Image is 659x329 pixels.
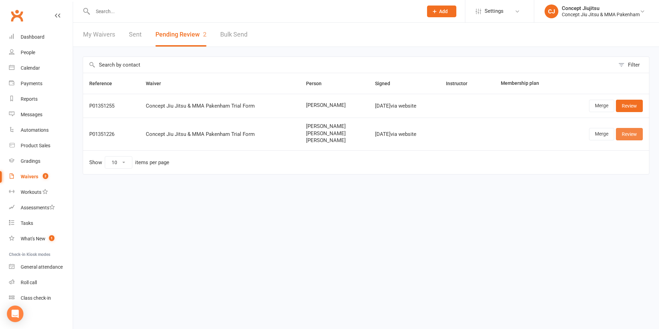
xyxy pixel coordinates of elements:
[9,169,73,185] a: Waivers 2
[9,290,73,306] a: Class kiosk mode
[9,76,73,91] a: Payments
[21,220,33,226] div: Tasks
[21,280,37,285] div: Roll call
[89,131,133,137] div: P01351226
[9,138,73,153] a: Product Sales
[21,205,55,210] div: Assessments
[9,122,73,138] a: Automations
[306,138,363,143] span: [PERSON_NAME]
[9,107,73,122] a: Messages
[306,79,329,88] button: Person
[306,81,329,86] span: Person
[89,156,169,169] div: Show
[21,65,40,71] div: Calendar
[427,6,456,17] button: Add
[306,102,363,108] span: [PERSON_NAME]
[43,173,48,179] span: 2
[21,143,50,148] div: Product Sales
[9,153,73,169] a: Gradings
[21,34,44,40] div: Dashboard
[91,7,418,16] input: Search...
[49,235,54,241] span: 1
[9,200,73,216] a: Assessments
[562,11,640,18] div: Concept Jiu Jitsu & MMA Pakenham
[21,174,38,179] div: Waivers
[375,79,398,88] button: Signed
[21,189,41,195] div: Workouts
[89,103,133,109] div: P01351255
[21,112,42,117] div: Messages
[9,216,73,231] a: Tasks
[9,231,73,247] a: What's New1
[616,100,643,112] a: Review
[203,31,206,38] span: 2
[485,3,504,19] span: Settings
[628,61,640,69] div: Filter
[83,23,115,47] a: My Waivers
[589,100,614,112] a: Merge
[439,9,448,14] span: Add
[83,57,615,73] input: Search by contact
[375,131,434,137] div: [DATE] via website
[446,79,475,88] button: Instructor
[21,158,40,164] div: Gradings
[129,23,142,47] a: Sent
[21,236,45,241] div: What's New
[146,131,294,137] div: Concept Jiu Jitsu & MMA Pakenham Trial Form
[545,4,558,18] div: CJ
[306,131,363,137] span: [PERSON_NAME]
[89,81,120,86] span: Reference
[562,5,640,11] div: Concept Jiujitsu
[306,123,363,129] span: [PERSON_NAME]
[9,91,73,107] a: Reports
[9,275,73,290] a: Roll call
[146,103,294,109] div: Concept Jiu Jitsu & MMA Pakenham Trial Form
[21,264,63,270] div: General attendance
[446,81,475,86] span: Instructor
[495,73,561,94] th: Membership plan
[7,306,23,322] div: Open Intercom Messenger
[135,160,169,166] div: items per page
[146,79,169,88] button: Waiver
[21,96,38,102] div: Reports
[9,259,73,275] a: General attendance kiosk mode
[155,23,206,47] button: Pending Review2
[220,23,247,47] a: Bulk Send
[616,128,643,140] a: Review
[21,81,42,86] div: Payments
[9,60,73,76] a: Calendar
[21,50,35,55] div: People
[615,57,649,73] button: Filter
[9,29,73,45] a: Dashboard
[9,185,73,200] a: Workouts
[21,127,49,133] div: Automations
[21,295,51,301] div: Class check-in
[375,81,398,86] span: Signed
[9,45,73,60] a: People
[375,103,434,109] div: [DATE] via website
[8,7,26,24] a: Clubworx
[89,79,120,88] button: Reference
[589,128,614,140] a: Merge
[146,81,169,86] span: Waiver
